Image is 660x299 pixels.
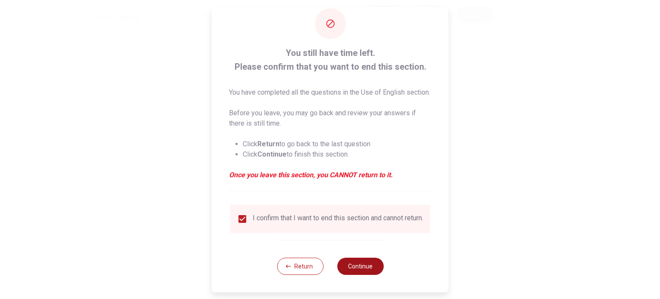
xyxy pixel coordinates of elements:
p: Before you leave, you may go back and review your answers if there is still time. [229,108,431,129]
button: Continue [337,258,383,275]
li: Click to finish this section. [243,149,431,160]
strong: Continue [257,150,287,158]
em: Once you leave this section, you CANNOT return to it. [229,170,431,180]
strong: Return [257,140,279,148]
div: I confirm that I want to end this section and cannot return. [253,214,423,224]
button: Return [277,258,323,275]
p: You have completed all the questions in the Use of English section. [229,87,431,98]
span: You still have time left. Please confirm that you want to end this section. [229,46,431,74]
li: Click to go back to the last question [243,139,431,149]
